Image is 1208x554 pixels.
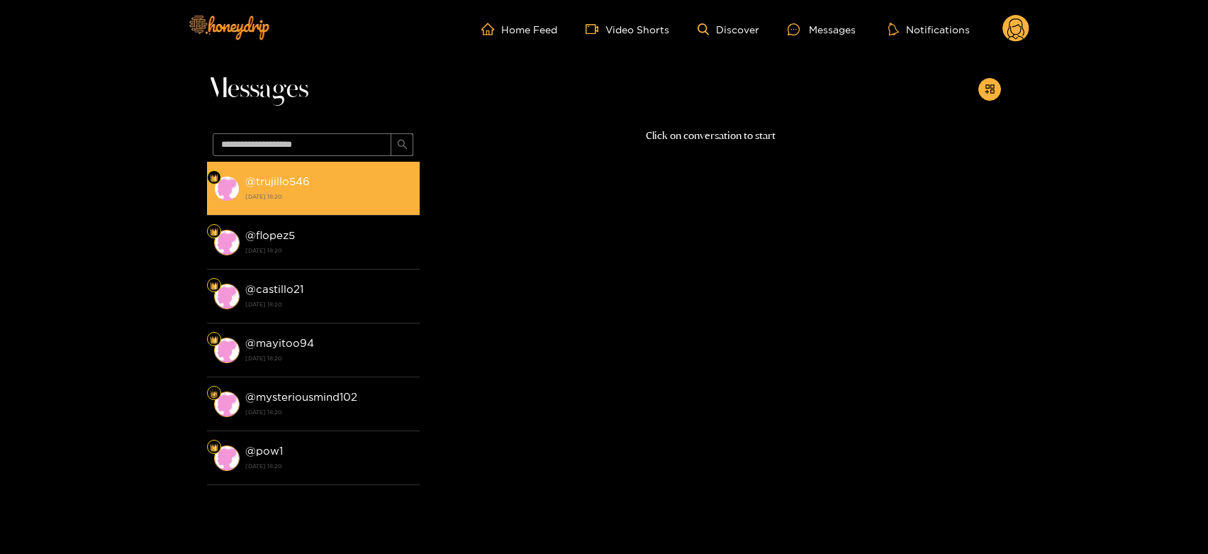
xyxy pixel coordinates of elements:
[985,84,995,96] span: appstore-add
[586,23,669,35] a: Video Shorts
[788,21,856,38] div: Messages
[214,230,240,255] img: conversation
[245,298,413,311] strong: [DATE] 18:20
[245,337,314,349] strong: @ mayitoo94
[245,229,295,241] strong: @ flopez5
[391,133,413,156] button: search
[245,283,303,295] strong: @ castillo21
[245,445,283,457] strong: @ pow1
[210,282,218,290] img: Fan Level
[214,445,240,471] img: conversation
[245,352,413,365] strong: [DATE] 18:20
[210,443,218,452] img: Fan Level
[481,23,501,35] span: home
[210,336,218,344] img: Fan Level
[245,175,310,187] strong: @ trujillo546
[481,23,557,35] a: Home Feed
[210,174,218,182] img: Fan Level
[245,391,357,403] strong: @ mysteriousmind102
[586,23,605,35] span: video-camera
[978,78,1001,101] button: appstore-add
[214,338,240,363] img: conversation
[210,228,218,236] img: Fan Level
[245,244,413,257] strong: [DATE] 18:20
[245,190,413,203] strong: [DATE] 18:20
[420,128,1001,144] p: Click on conversation to start
[207,72,308,106] span: Messages
[397,139,408,151] span: search
[245,460,413,472] strong: [DATE] 18:20
[214,392,240,417] img: conversation
[884,22,974,36] button: Notifications
[698,23,759,35] a: Discover
[210,389,218,398] img: Fan Level
[214,176,240,201] img: conversation
[245,406,413,419] strong: [DATE] 18:20
[214,284,240,309] img: conversation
